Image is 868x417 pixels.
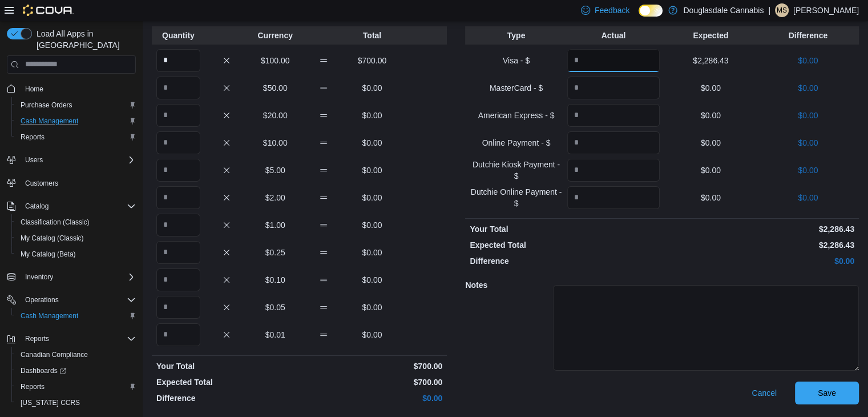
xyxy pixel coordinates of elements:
[21,270,58,284] button: Inventory
[795,382,859,404] button: Save
[156,296,200,319] input: Quantity
[11,395,140,411] button: [US_STATE] CCRS
[253,302,297,313] p: $0.05
[156,186,200,209] input: Quantity
[664,110,757,121] p: $0.00
[567,131,660,154] input: Quantity
[470,55,562,66] p: Visa - $
[16,114,136,128] span: Cash Management
[465,274,551,296] h5: Notes
[21,234,84,243] span: My Catalog (Classic)
[23,5,74,16] img: Cova
[11,97,140,113] button: Purchase Orders
[25,179,58,188] span: Customers
[253,219,297,231] p: $1.00
[21,176,136,190] span: Customers
[156,360,297,372] p: Your Total
[350,82,394,94] p: $0.00
[25,85,43,94] span: Home
[156,268,200,291] input: Quantity
[470,255,660,267] p: Difference
[16,247,136,261] span: My Catalog (Beta)
[2,198,140,214] button: Catalog
[21,82,48,96] a: Home
[21,101,72,110] span: Purchase Orders
[747,382,781,404] button: Cancel
[253,55,297,66] p: $100.00
[350,219,394,231] p: $0.00
[350,55,394,66] p: $700.00
[350,302,394,313] p: $0.00
[350,274,394,286] p: $0.00
[253,274,297,286] p: $0.10
[21,350,88,359] span: Canadian Compliance
[664,255,854,267] p: $0.00
[302,360,443,372] p: $700.00
[11,347,140,363] button: Canadian Compliance
[21,270,136,284] span: Inventory
[762,30,854,41] p: Difference
[752,387,777,399] span: Cancel
[253,329,297,340] p: $0.01
[253,110,297,121] p: $20.00
[156,77,200,99] input: Quantity
[762,165,854,176] p: $0.00
[156,104,200,127] input: Quantity
[2,175,140,191] button: Customers
[302,376,443,388] p: $700.00
[21,117,78,126] span: Cash Management
[16,215,94,229] a: Classification (Classic)
[470,223,660,235] p: Your Total
[16,309,83,323] a: Cash Management
[11,246,140,262] button: My Catalog (Beta)
[762,192,854,203] p: $0.00
[253,165,297,176] p: $5.00
[16,396,84,410] a: [US_STATE] CCRS
[762,137,854,149] p: $0.00
[253,137,297,149] p: $10.00
[11,308,140,324] button: Cash Management
[350,247,394,258] p: $0.00
[470,159,562,182] p: Dutchie Kiosk Payment - $
[21,153,136,167] span: Users
[567,186,660,209] input: Quantity
[11,129,140,145] button: Reports
[818,387,836,399] span: Save
[32,28,136,51] span: Load All Apps in [GEOGRAPHIC_DATA]
[11,230,140,246] button: My Catalog (Classic)
[762,82,854,94] p: $0.00
[683,3,764,17] p: Douglasdale Cannabis
[350,30,394,41] p: Total
[664,165,757,176] p: $0.00
[253,30,297,41] p: Currency
[16,130,136,144] span: Reports
[768,3,770,17] p: |
[470,239,660,251] p: Expected Total
[25,155,43,165] span: Users
[664,137,757,149] p: $0.00
[16,396,136,410] span: Washington CCRS
[21,199,53,213] button: Catalog
[25,334,49,343] span: Reports
[567,104,660,127] input: Quantity
[25,295,59,304] span: Operations
[156,376,297,388] p: Expected Total
[16,380,136,394] span: Reports
[2,331,140,347] button: Reports
[16,231,136,245] span: My Catalog (Classic)
[25,202,49,211] span: Catalog
[253,82,297,94] p: $50.00
[350,165,394,176] p: $0.00
[664,55,757,66] p: $2,286.43
[21,332,136,346] span: Reports
[21,218,90,227] span: Classification (Classic)
[11,113,140,129] button: Cash Management
[16,231,88,245] a: My Catalog (Classic)
[156,392,297,404] p: Difference
[21,82,136,96] span: Home
[21,332,54,346] button: Reports
[567,30,660,41] p: Actual
[21,293,136,307] span: Operations
[350,110,394,121] p: $0.00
